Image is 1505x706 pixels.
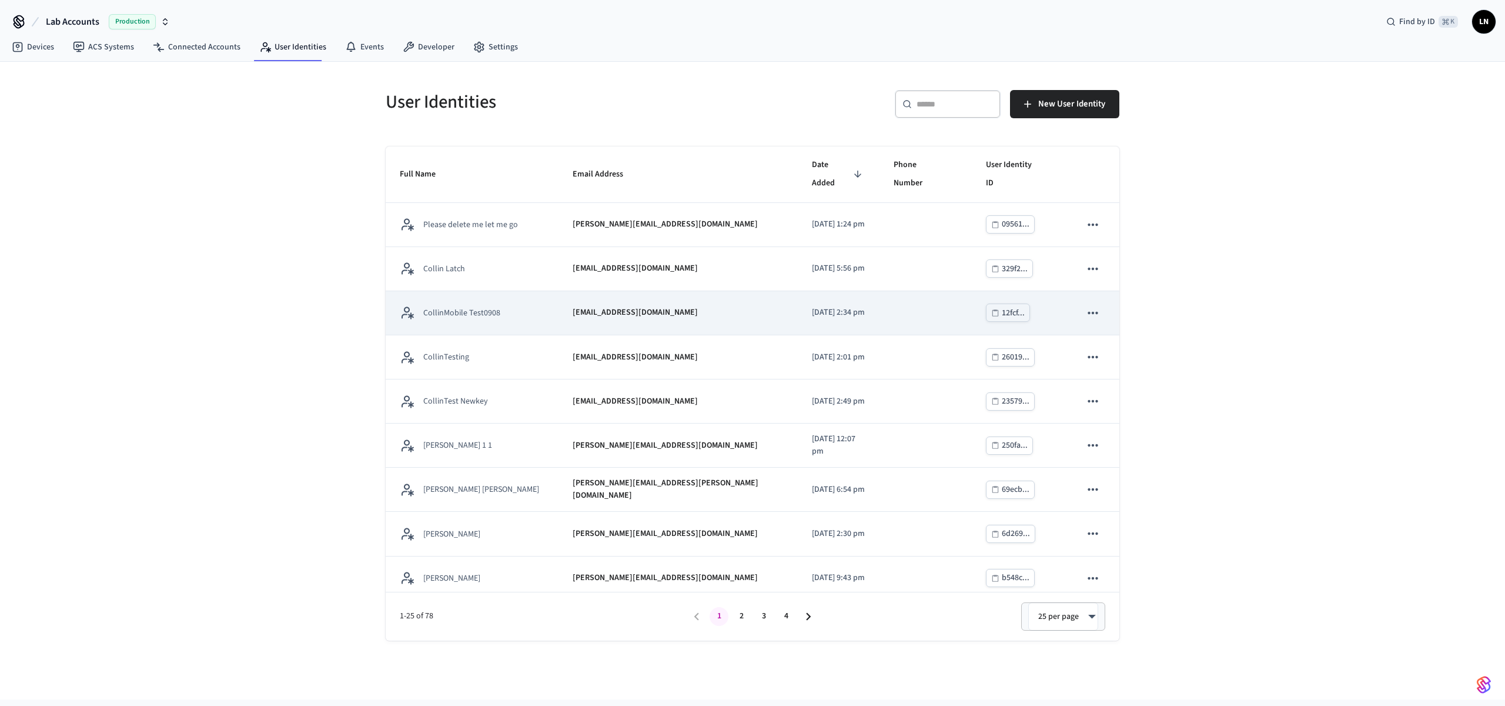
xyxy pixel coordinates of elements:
span: Date Added [812,156,865,193]
img: SeamLogoGradient.69752ec5.svg [1477,675,1491,694]
button: 69ecb... [986,481,1035,499]
div: 25 per page [1028,602,1098,631]
button: Go to page 4 [777,607,795,626]
p: Please delete me let me go [423,219,518,231]
button: 09561... [986,215,1035,234]
h5: User Identities [386,90,745,114]
button: 23579... [986,392,1035,411]
p: [DATE] 12:07 pm [812,433,865,458]
a: ACS Systems [63,36,143,58]
button: Go to page 3 [754,607,773,626]
a: Connected Accounts [143,36,250,58]
a: Settings [464,36,527,58]
p: [PERSON_NAME] 1 1 [423,439,492,451]
a: Devices [2,36,63,58]
div: 250fa... [1002,438,1028,453]
p: [DATE] 5:56 pm [812,262,865,275]
span: LN [1473,11,1494,32]
p: [PERSON_NAME][EMAIL_ADDRESS][DOMAIN_NAME] [573,528,758,540]
button: LN [1472,10,1496,34]
div: 6d269... [1002,527,1030,541]
p: [EMAIL_ADDRESS][DOMAIN_NAME] [573,351,698,364]
div: 69ecb... [1002,482,1029,497]
p: [PERSON_NAME][EMAIL_ADDRESS][DOMAIN_NAME] [573,439,758,452]
p: [PERSON_NAME][EMAIL_ADDRESS][PERSON_NAME][DOMAIN_NAME] [573,477,784,502]
button: page 1 [710,607,728,626]
p: Collin Latch [423,263,465,275]
p: [DATE] 2:34 pm [812,307,865,319]
button: New User Identity [1010,90,1119,118]
span: Email Address [573,165,638,184]
span: New User Identity [1038,96,1105,112]
div: 09561... [1002,217,1029,232]
p: [DATE] 2:49 pm [812,395,865,408]
span: Production [109,14,156,29]
span: User Identity ID [986,156,1052,193]
p: CollinTest Newkey [423,395,488,407]
p: CollinMobile Test0908 [423,307,500,319]
button: 12fcf... [986,304,1030,322]
p: [PERSON_NAME][EMAIL_ADDRESS][DOMAIN_NAME] [573,572,758,584]
p: [EMAIL_ADDRESS][DOMAIN_NAME] [573,395,698,408]
p: [PERSON_NAME] [PERSON_NAME] [423,484,539,495]
p: [DATE] 6:54 pm [812,484,865,496]
div: b548c... [1002,571,1029,585]
p: [EMAIL_ADDRESS][DOMAIN_NAME] [573,262,698,275]
div: 23579... [1002,394,1029,409]
button: Go to next page [799,607,818,626]
a: Events [336,36,393,58]
a: User Identities [250,36,336,58]
span: 1-25 of 78 [400,610,685,622]
p: CollinTesting [423,351,469,363]
button: 329f2... [986,259,1033,278]
span: Phone Number [894,156,958,193]
p: [DATE] 2:30 pm [812,528,865,540]
div: Find by ID⌘ K [1377,11,1467,32]
button: 250fa... [986,437,1033,455]
p: [DATE] 1:24 pm [812,218,865,231]
span: Full Name [400,165,451,184]
a: Developer [393,36,464,58]
span: ⌘ K [1439,16,1458,28]
p: [PERSON_NAME][EMAIL_ADDRESS][DOMAIN_NAME] [573,218,758,231]
div: 12fcf... [1002,306,1025,321]
nav: pagination navigation [685,607,820,626]
div: 329f2... [1002,262,1028,277]
p: [PERSON_NAME] [423,528,480,540]
button: 6d269... [986,525,1035,543]
p: [DATE] 9:43 pm [812,572,865,584]
p: [DATE] 2:01 pm [812,351,865,364]
span: Find by ID [1399,16,1435,28]
span: Lab Accounts [46,15,99,29]
button: 26019... [986,348,1035,367]
p: [PERSON_NAME] [423,572,480,584]
p: [EMAIL_ADDRESS][DOMAIN_NAME] [573,307,698,319]
button: Go to page 2 [732,607,751,626]
div: 26019... [1002,350,1029,365]
button: b548c... [986,569,1035,587]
